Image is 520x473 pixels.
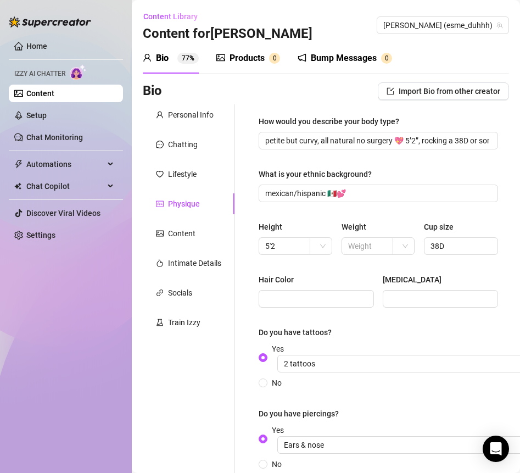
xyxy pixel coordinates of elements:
sup: 0 [269,53,280,64]
label: Hair Color [259,274,301,286]
label: Do you have piercings? [259,408,346,420]
div: [MEDICAL_DATA] [383,274,441,286]
div: Intimate Details [168,257,221,269]
div: Do you have piercings? [259,408,339,420]
div: Cup size [424,221,454,233]
img: Chat Copilot [14,182,21,190]
span: Automations [26,155,104,173]
span: No [267,377,286,389]
div: Socials [168,287,192,299]
sup: 0 [381,53,392,64]
input: Weight [348,240,384,252]
div: Bio [156,52,169,65]
label: How would you describe your body type? [259,115,407,127]
sup: 77% [177,53,199,64]
span: thunderbolt [14,160,23,169]
span: heart [156,170,164,178]
div: Personal Info [168,109,214,121]
button: Import Bio from other creator [378,82,509,100]
div: Bump Messages [311,52,377,65]
img: logo-BBDzfeDw.svg [9,16,91,27]
span: picture [156,230,164,237]
span: user [143,53,152,62]
img: AI Chatter [70,64,87,80]
span: Content Library [143,12,198,21]
div: Open Intercom Messenger [483,436,509,462]
span: Izzy AI Chatter [14,69,65,79]
a: Settings [26,231,55,240]
input: Hair Color [265,293,365,305]
div: Weight [342,221,366,233]
input: How would you describe your body type? [265,135,489,147]
span: link [156,289,164,297]
span: Import Bio from other creator [399,87,500,96]
div: Content [168,227,195,240]
span: notification [298,53,306,62]
div: Chatting [168,138,198,151]
a: Setup [26,111,47,120]
a: Chat Monitoring [26,133,83,142]
label: Do you have tattoos? [259,326,339,338]
div: Train Izzy [168,316,200,329]
h3: Content for [PERSON_NAME] [143,25,312,43]
button: Content Library [143,8,206,25]
input: Cup size [430,240,489,252]
div: Hair Color [259,274,294,286]
div: Height [259,221,282,233]
div: Do you have tattoos? [259,326,332,338]
span: team [496,22,503,29]
input: What is your ethnic background? [265,187,489,199]
label: Cup size [424,221,461,233]
a: Content [26,89,54,98]
div: What is your ethnic background? [259,168,372,180]
div: Physique [168,198,199,210]
div: Lifestyle [168,168,197,180]
label: Weight [342,221,374,233]
span: experiment [156,319,164,326]
span: Esmeralda (esme_duhhh) [383,17,502,34]
span: import [387,87,394,95]
span: message [156,141,164,148]
div: Products [230,52,265,65]
a: Home [26,42,47,51]
div: How would you describe your body type? [259,115,399,127]
span: fire [156,259,164,267]
span: idcard [156,200,164,208]
label: Eye Color [383,274,449,286]
span: user [156,111,164,119]
h3: Bio [143,82,162,100]
label: Height [259,221,290,233]
label: What is your ethnic background? [259,168,379,180]
a: Discover Viral Videos [26,209,100,218]
span: Chat Copilot [26,177,104,195]
span: picture [216,53,225,62]
input: Height [265,240,301,252]
input: Eye Color [389,293,489,305]
span: No [267,458,286,470]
